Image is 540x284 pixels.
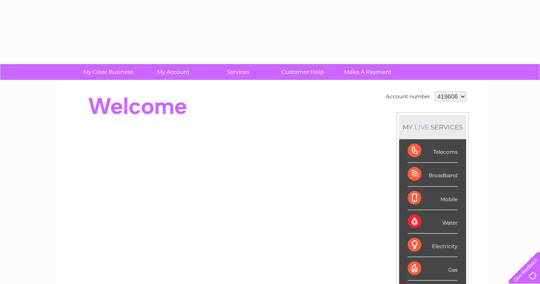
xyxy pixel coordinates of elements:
[333,64,403,80] a: Make A Payment
[408,257,458,281] div: Gas
[203,64,273,80] a: Services
[384,89,432,104] td: Account number
[408,139,458,163] div: Telecoms
[408,210,458,234] div: Water
[408,187,458,210] div: Mobile
[138,64,208,80] a: My Account
[73,64,143,80] a: My Clear Business
[399,115,466,139] div: MY SERVICES
[413,123,431,131] div: LIVE
[408,163,458,186] div: Broadband
[268,64,338,80] a: Customer Help
[408,234,458,257] div: Electricity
